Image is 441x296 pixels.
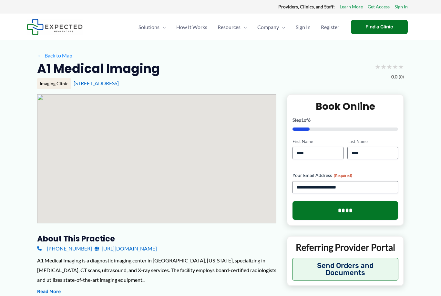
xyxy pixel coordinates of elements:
span: Company [257,16,279,38]
span: Menu Toggle [159,16,166,38]
span: How It Works [176,16,207,38]
label: First Name [292,138,343,145]
span: 0.0 [391,73,397,81]
a: Sign In [291,16,316,38]
a: [PHONE_NUMBER] [37,244,92,253]
nav: Primary Site Navigation [133,16,344,38]
strong: Providers, Clinics, and Staff: [278,4,335,9]
a: Register [316,16,344,38]
span: Resources [218,16,241,38]
span: 1 [301,117,304,123]
h2: Book Online [292,100,398,113]
h3: About this practice [37,234,276,244]
a: CompanyMenu Toggle [252,16,291,38]
span: Menu Toggle [241,16,247,38]
span: Sign In [296,16,311,38]
span: Menu Toggle [279,16,285,38]
div: Imaging Clinic [37,78,71,89]
p: Step of [292,118,398,122]
span: (0) [399,73,404,81]
h2: A1 Medical Imaging [37,61,160,77]
span: ← [37,52,43,58]
a: Find a Clinic [351,20,408,34]
span: Solutions [138,16,159,38]
span: ★ [398,61,404,73]
a: [STREET_ADDRESS] [74,80,119,86]
a: ResourcesMenu Toggle [212,16,252,38]
button: Send Orders and Documents [292,258,398,281]
a: How It Works [171,16,212,38]
span: ★ [392,61,398,73]
a: Sign In [395,3,408,11]
label: Last Name [347,138,398,145]
span: (Required) [334,173,352,178]
div: A1 Medical Imaging is a diagnostic imaging center in [GEOGRAPHIC_DATA], [US_STATE], specializing ... [37,256,276,284]
span: 6 [308,117,311,123]
a: Get Access [368,3,390,11]
span: ★ [375,61,381,73]
span: ★ [381,61,386,73]
button: Read More [37,288,61,296]
span: Register [321,16,339,38]
a: SolutionsMenu Toggle [133,16,171,38]
a: Learn More [340,3,363,11]
p: Referring Provider Portal [292,241,398,253]
a: ←Back to Map [37,51,72,60]
label: Your Email Address [292,172,398,179]
span: ★ [386,61,392,73]
img: Expected Healthcare Logo - side, dark font, small [27,19,83,35]
a: [URL][DOMAIN_NAME] [95,244,157,253]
